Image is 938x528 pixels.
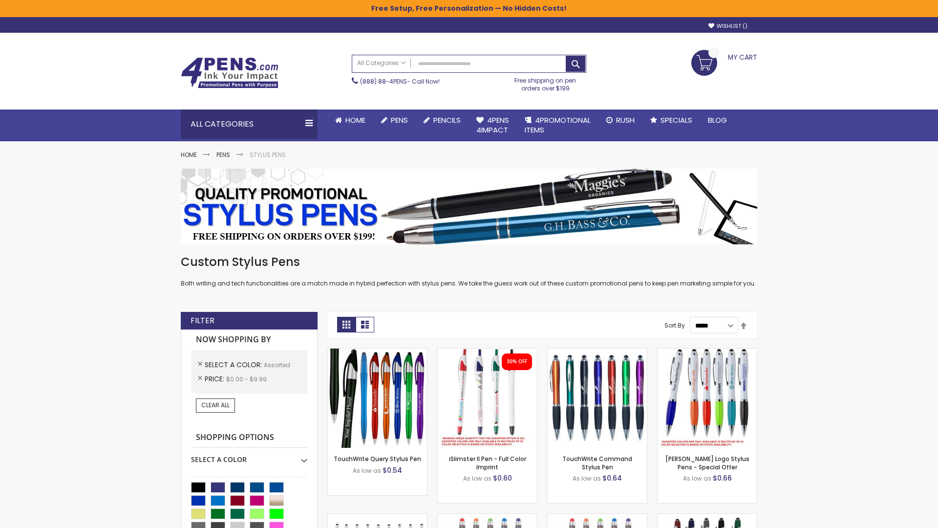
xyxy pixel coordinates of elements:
[205,360,264,370] span: Select A Color
[507,358,527,365] div: 30% OFF
[708,115,727,125] span: Blog
[433,115,461,125] span: Pencils
[598,110,642,131] a: Rush
[328,348,427,356] a: TouchWrite Query Stylus Pen-Assorted
[337,317,356,332] strong: Grid
[327,110,373,131] a: Home
[658,348,757,356] a: Kimberly Logo Stylus Pens-Assorted
[191,448,307,464] div: Select A Color
[226,375,267,383] span: $0.00 - $9.99
[181,110,318,139] div: All Categories
[181,169,757,244] img: Stylus Pens
[383,465,402,475] span: $0.54
[602,473,622,483] span: $0.64
[250,151,286,159] strong: Stylus Pens
[334,455,421,463] a: TouchWrite Query Stylus Pen
[708,22,747,30] a: Wishlist
[438,348,537,356] a: iSlimster II - Full Color-Assorted
[191,427,307,448] strong: Shopping Options
[713,473,732,483] span: $0.66
[181,57,278,88] img: 4Pens Custom Pens and Promotional Products
[700,110,735,131] a: Blog
[525,115,591,135] span: 4PROMOTIONAL ITEMS
[191,315,214,326] strong: Filter
[664,321,685,330] label: Sort By
[373,110,416,131] a: Pens
[352,55,411,71] a: All Categories
[562,455,632,471] a: TouchWrite Command Stylus Pen
[548,348,647,356] a: TouchWrite Command Stylus Pen-Assorted
[548,349,647,448] img: TouchWrite Command Stylus Pen-Assorted
[438,349,537,448] img: iSlimster II - Full Color-Assorted
[328,349,427,448] img: TouchWrite Query Stylus Pen-Assorted
[469,110,517,141] a: 4Pens4impact
[449,455,526,471] a: iSlimster II Pen - Full Color Imprint
[661,115,692,125] span: Specials
[642,110,700,131] a: Specials
[216,151,230,159] a: Pens
[191,330,307,350] strong: Now Shopping by
[345,115,365,125] span: Home
[517,110,598,141] a: 4PROMOTIONALITEMS
[201,401,230,409] span: Clear All
[181,254,757,270] h1: Custom Stylus Pens
[360,77,440,86] span: - Call Now!
[416,110,469,131] a: Pencils
[476,115,509,135] span: 4Pens 4impact
[357,59,406,67] span: All Categories
[438,513,537,522] a: Islander Softy Gel Pen with Stylus-Assorted
[181,151,197,159] a: Home
[493,473,512,483] span: $0.60
[196,398,235,412] a: Clear All
[353,466,381,475] span: As low as
[205,374,226,384] span: Price
[658,349,757,448] img: Kimberly Logo Stylus Pens-Assorted
[665,455,749,471] a: [PERSON_NAME] Logo Stylus Pens - Special Offer
[328,513,427,522] a: Stiletto Advertising Stylus Pens-Assorted
[181,254,757,288] div: Both writing and tech functionalities are a match made in hybrid perfection with stylus pens. We ...
[616,115,635,125] span: Rush
[360,77,407,86] a: (888) 88-4PENS
[505,73,587,92] div: Free shipping on pen orders over $199
[548,513,647,522] a: Islander Softy Gel with Stylus - ColorJet Imprint-Assorted
[573,474,601,483] span: As low as
[463,474,491,483] span: As low as
[658,513,757,522] a: Custom Soft Touch® Metal Pens with Stylus-Assorted
[683,474,711,483] span: As low as
[264,361,290,369] span: Assorted
[391,115,408,125] span: Pens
